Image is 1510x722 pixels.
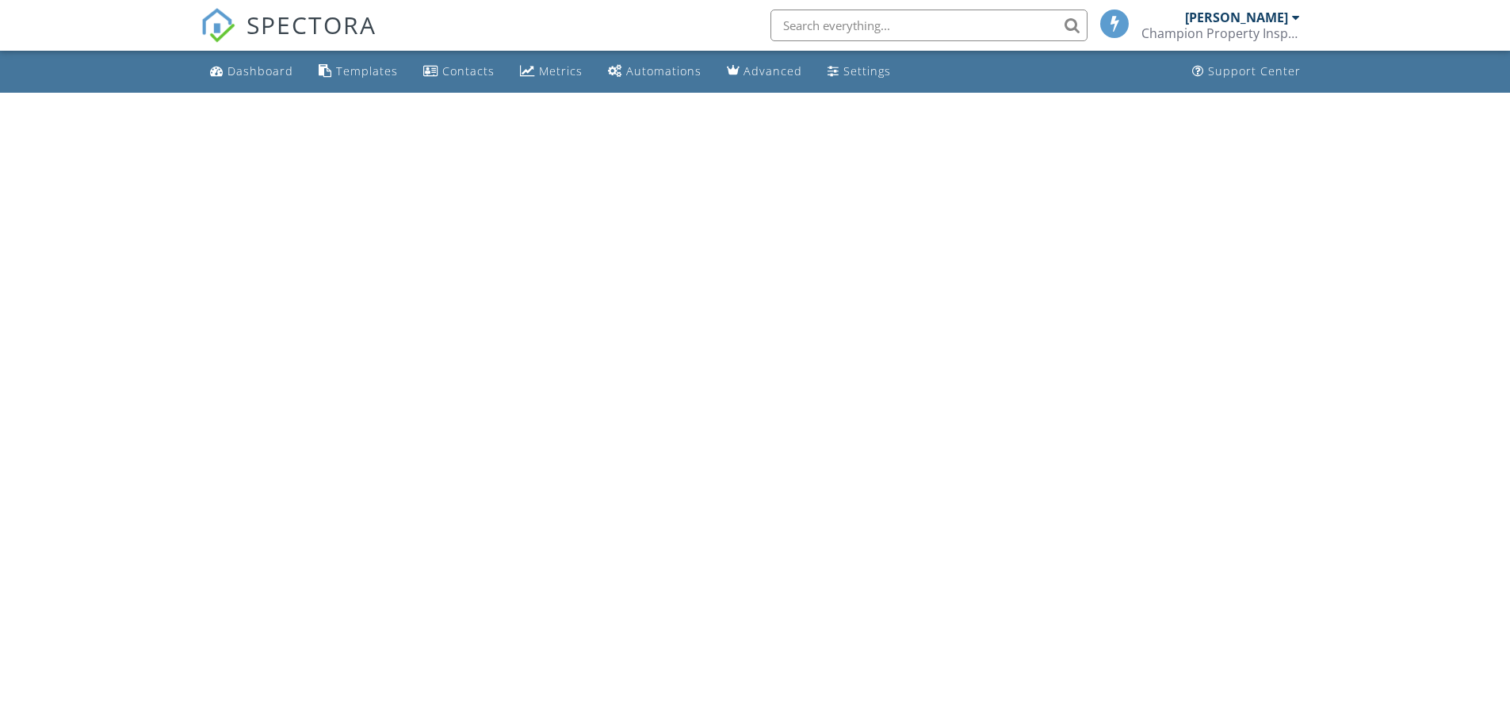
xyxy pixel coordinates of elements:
[442,63,495,78] div: Contacts
[721,57,809,86] a: Advanced
[843,63,891,78] div: Settings
[1185,10,1288,25] div: [PERSON_NAME]
[247,8,377,41] span: SPECTORA
[1141,25,1300,41] div: Champion Property Inspection LLC
[744,63,802,78] div: Advanced
[312,57,404,86] a: Templates
[417,57,501,86] a: Contacts
[1186,57,1307,86] a: Support Center
[626,63,701,78] div: Automations
[602,57,708,86] a: Automations (Basic)
[204,57,300,86] a: Dashboard
[336,63,398,78] div: Templates
[1208,63,1301,78] div: Support Center
[201,21,377,55] a: SPECTORA
[821,57,897,86] a: Settings
[514,57,589,86] a: Metrics
[539,63,583,78] div: Metrics
[770,10,1088,41] input: Search everything...
[227,63,293,78] div: Dashboard
[201,8,235,43] img: The Best Home Inspection Software - Spectora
